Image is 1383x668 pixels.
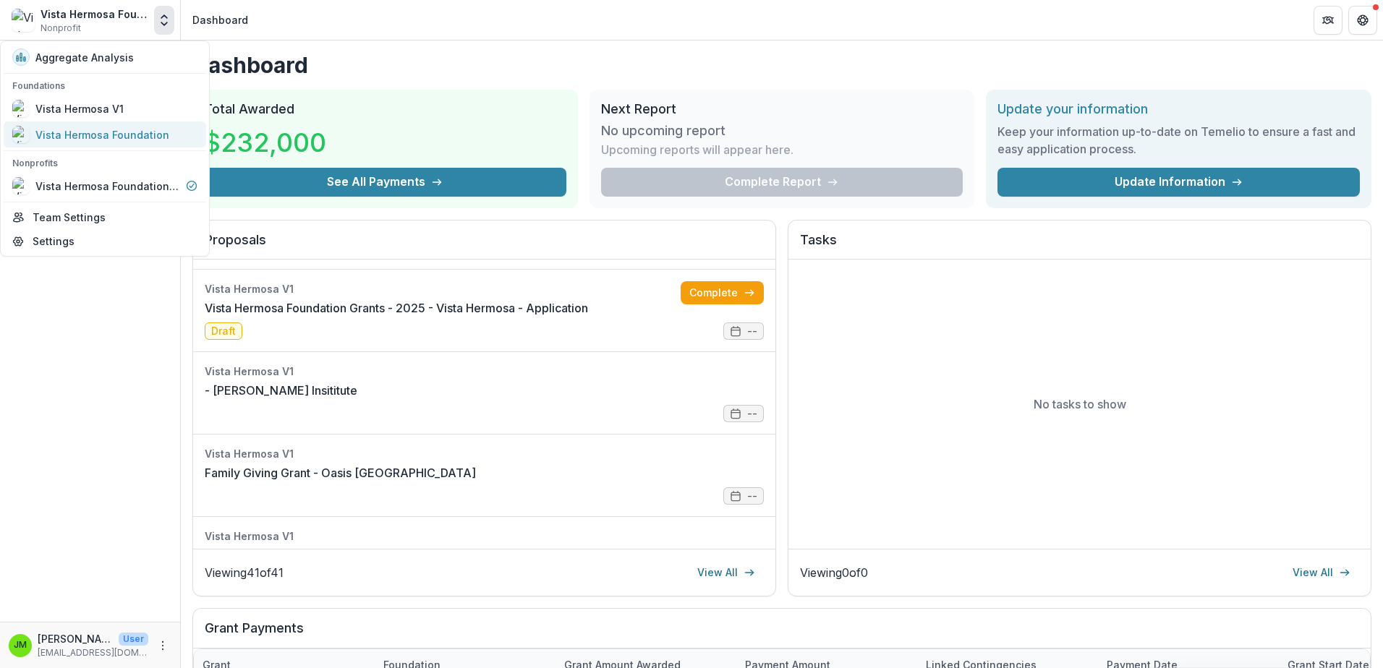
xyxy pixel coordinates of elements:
button: See All Payments [204,168,566,197]
button: Open entity switcher [154,6,174,35]
h2: Grant Payments [205,620,1359,648]
h1: Dashboard [192,52,1371,78]
p: [PERSON_NAME] [38,631,113,646]
a: Update Information [997,168,1360,197]
p: No tasks to show [1034,395,1126,413]
h2: Tasks [800,232,1359,260]
p: Viewing 41 of 41 [205,564,284,581]
a: Complete [681,281,764,304]
button: Partners [1314,6,1342,35]
a: View All [689,561,764,584]
h3: Keep your information up-to-date on Temelio to ensure a fast and easy application process. [997,123,1360,158]
h2: Update your information [997,101,1360,117]
p: Upcoming reports will appear here. [601,141,793,158]
div: Vista Hermosa Foundation Grants [41,7,148,22]
a: View All [1284,561,1359,584]
span: Nonprofit [41,22,81,35]
p: [EMAIL_ADDRESS][DOMAIN_NAME] [38,646,148,659]
h3: $232,000 [204,123,326,162]
a: - [PERSON_NAME] Insititute [205,382,357,399]
a: - One Earth Philanthropy [205,547,338,564]
h2: Total Awarded [204,101,566,117]
h3: No upcoming report [601,123,725,139]
nav: breadcrumb [187,9,254,30]
p: User [119,633,148,646]
h2: Proposals [205,232,764,260]
a: Vista Hermosa Foundation Grants - 2025 - Vista Hermosa - Application [205,299,588,317]
p: Viewing 0 of 0 [800,564,868,581]
img: Vista Hermosa Foundation Grants [12,9,35,32]
div: Jerry Martinez [14,641,27,650]
button: More [154,637,171,654]
a: Family Giving Grant - Oasis [GEOGRAPHIC_DATA] [205,464,476,481]
button: Get Help [1348,6,1377,35]
h2: Next Report [601,101,963,117]
div: Dashboard [192,12,248,27]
